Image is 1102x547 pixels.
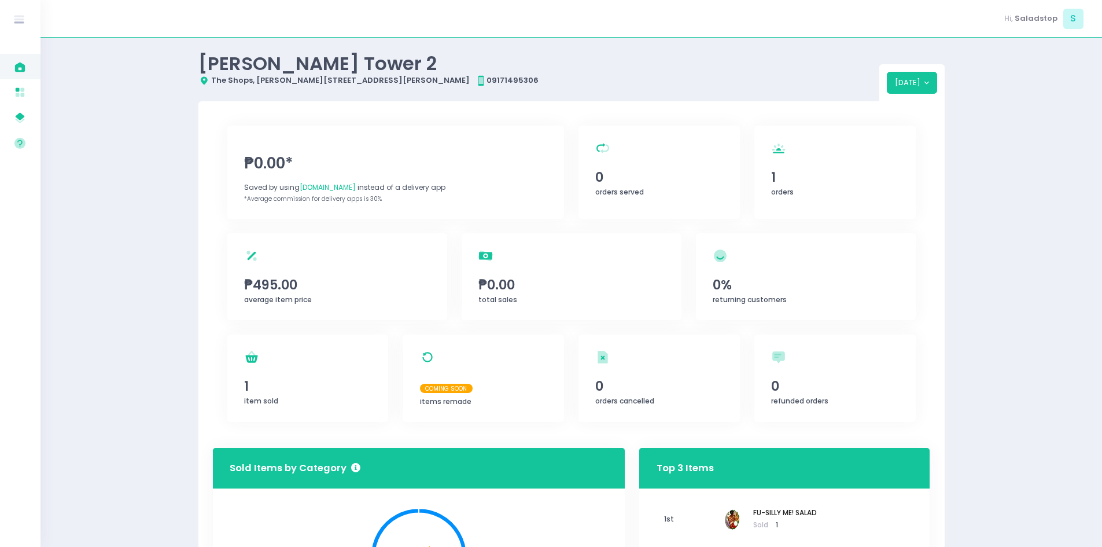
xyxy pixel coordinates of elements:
[420,384,473,393] span: Coming Soon
[595,187,644,197] span: orders served
[1063,9,1083,29] span: S
[713,295,787,304] span: returning customers
[244,194,382,203] span: *Average commission for delivery apps is 30%
[771,376,898,396] span: 0
[478,275,665,295] span: ₱0.00
[771,396,828,406] span: refunded orders
[244,376,371,396] span: 1
[595,167,723,187] span: 0
[244,396,278,406] span: item sold
[595,396,654,406] span: orders cancelled
[420,397,471,406] span: items remade
[244,295,312,304] span: average item price
[244,152,547,175] span: ₱0.00*
[753,508,817,519] span: FU-SILLY ME! SALAD
[300,182,356,192] span: [DOMAIN_NAME]
[198,52,880,75] div: [PERSON_NAME] Tower 2
[595,376,723,396] span: 0
[721,508,744,531] img: FU-SILLY ME! SALAD
[230,461,360,476] h3: Sold Items by Category
[771,187,794,197] span: orders
[657,507,721,533] span: 1st
[244,275,430,295] span: ₱495.00
[244,182,547,193] div: Saved by using instead of a delivery app
[771,167,898,187] span: 1
[657,451,714,484] h3: Top 3 Items
[713,275,899,295] span: 0%
[198,75,880,86] div: The Shops, [PERSON_NAME][STREET_ADDRESS][PERSON_NAME] 09171495306
[887,72,937,94] button: [DATE]
[753,520,817,531] span: Sold
[1015,13,1057,24] span: Saladstop
[478,295,517,304] span: total sales
[776,520,778,530] span: 1
[1004,13,1013,24] span: Hi,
